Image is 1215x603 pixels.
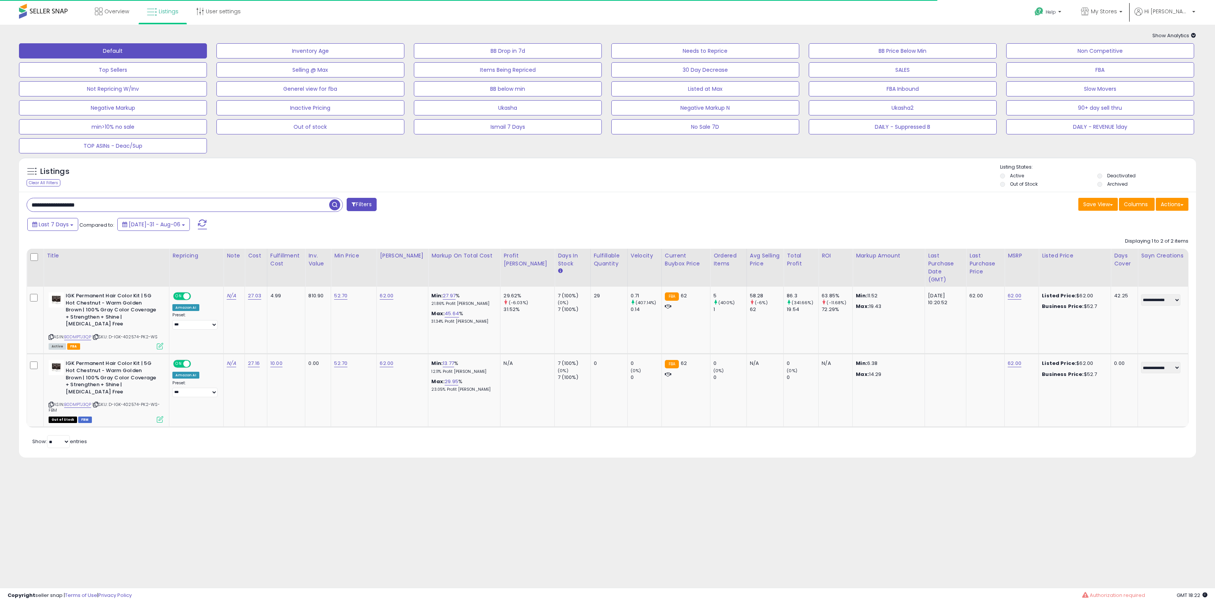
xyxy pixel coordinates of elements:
[19,81,207,96] button: Not Repricing W/Inv
[809,43,997,58] button: BB Price Below Min
[227,252,241,260] div: Note
[750,360,778,367] div: N/A
[248,360,260,367] a: 27.16
[1119,198,1155,211] button: Columns
[49,360,163,422] div: ASIN:
[856,360,919,367] p: 6.38
[104,8,129,15] span: Overview
[308,252,328,268] div: Inv. value
[1042,371,1105,378] div: $52.7
[558,300,568,306] small: (0%)
[822,360,847,367] div: N/A
[49,292,64,308] img: 41AGweQRSlL._SL40_.jpg
[718,300,735,306] small: (400%)
[1042,303,1105,310] div: $52.7
[443,292,456,300] a: 27.97
[1114,252,1135,268] div: Days Cover
[66,360,158,397] b: IGK Permanent Hair Color Kit | 5G Hot Chestnut - Warm Golden Brown | 100% Gray Color Coverage + S...
[1042,292,1105,299] div: $62.00
[681,292,687,299] span: 62
[713,306,746,313] div: 1
[611,100,799,115] button: Negative Markup N
[270,252,302,268] div: Fulfillment Cost
[611,119,799,134] button: No Sale 7D
[32,438,87,445] span: Show: entries
[1107,181,1128,187] label: Archived
[713,374,746,381] div: 0
[334,292,347,300] a: 52.70
[248,252,264,260] div: Cost
[1010,181,1038,187] label: Out of Stock
[431,301,494,306] p: 21.86% Profit [PERSON_NAME]
[414,81,602,96] button: BB below min
[558,368,568,374] small: (0%)
[19,119,207,134] button: min>10% no sale
[792,300,813,306] small: (341.66%)
[1006,100,1194,115] button: 90+ day sell thru
[216,43,404,58] button: Inventory Age
[503,292,554,299] div: 29.62%
[750,292,784,299] div: 58.28
[787,360,818,367] div: 0
[1008,292,1021,300] a: 62.00
[509,300,528,306] small: (-6.03%)
[1124,200,1148,208] span: Columns
[713,368,724,374] small: (0%)
[1141,252,1185,260] div: Sayn Creations
[750,306,784,313] div: 62
[809,62,997,77] button: SALES
[49,417,77,423] span: All listings that are currently out of stock and unavailable for purchase on Amazon
[636,300,656,306] small: (407.14%)
[1010,172,1024,179] label: Active
[787,306,818,313] div: 19.54
[1138,249,1188,287] th: CSV column name: cust_attr_5_Sayn Creations
[431,252,497,260] div: Markup on Total Cost
[1005,249,1039,287] th: CSV column name: cust_attr_1_MSRP
[1034,7,1044,16] i: Get Help
[665,252,707,268] div: Current Buybox Price
[308,360,325,367] div: 0.00
[611,81,799,96] button: Listed at Max
[19,138,207,153] button: TOP ASINs - Deac/Sup
[856,360,867,367] strong: Min:
[40,166,69,177] h5: Listings
[928,252,963,284] div: Last Purchase Date (GMT)
[1125,238,1188,245] div: Displaying 1 to 2 of 2 items
[431,310,445,317] b: Max:
[79,221,114,229] span: Compared to:
[713,292,746,299] div: 5
[1042,252,1108,260] div: Listed Price
[431,292,494,306] div: %
[827,300,846,306] small: (-11.68%)
[1078,198,1118,211] button: Save View
[92,334,158,340] span: | SKU: D-IGK-402574-PK2-WS
[19,100,207,115] button: Negative Markup
[856,292,919,299] p: 11.52
[1156,198,1188,211] button: Actions
[856,252,922,260] div: Markup Amount
[809,100,997,115] button: Ukasha2
[1000,164,1196,171] p: Listing States:
[809,119,997,134] button: DAILY - Suppressed B
[1042,360,1076,367] b: Listed Price:
[713,360,746,367] div: 0
[1046,9,1056,15] span: Help
[558,360,590,367] div: 7 (100%)
[334,252,373,260] div: Min Price
[431,378,445,385] b: Max:
[631,252,658,260] div: Velocity
[750,252,781,268] div: Avg Selling Price
[117,218,190,231] button: [DATE]-31 - Aug-06
[1107,172,1136,179] label: Deactivated
[611,43,799,58] button: Needs to Reprice
[445,378,458,385] a: 29.95
[594,292,622,299] div: 29
[665,360,679,368] small: FBA
[428,249,500,287] th: The percentage added to the cost of goods (COGS) that forms the calculator for Min & Max prices.
[665,292,679,301] small: FBA
[414,100,602,115] button: Ukasha
[270,292,300,299] div: 4.99
[558,306,590,313] div: 7 (100%)
[334,360,347,367] a: 52.70
[27,218,78,231] button: Last 7 Days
